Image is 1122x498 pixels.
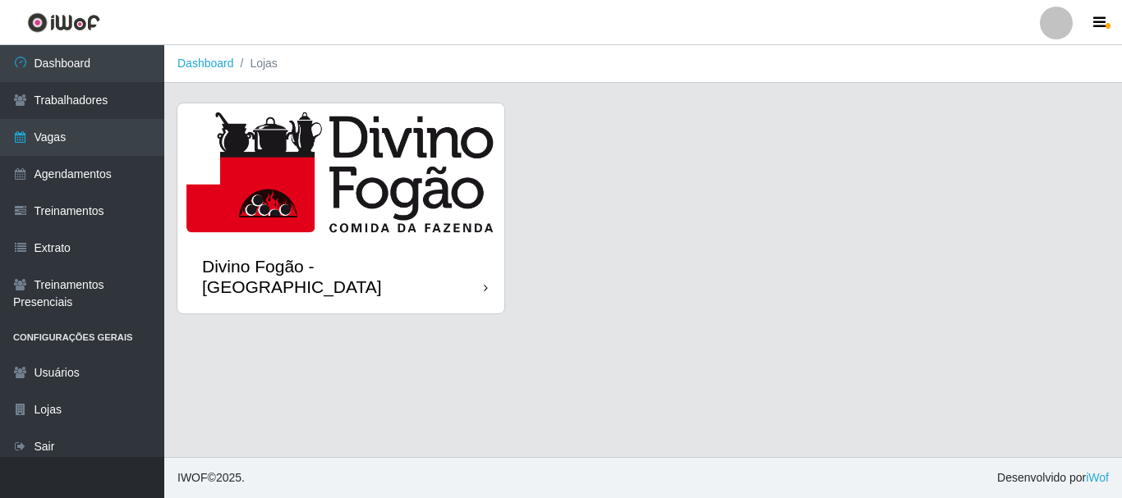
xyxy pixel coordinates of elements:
[177,471,208,484] span: IWOF
[234,55,278,72] li: Lojas
[997,469,1109,487] span: Desenvolvido por
[177,103,504,240] img: cardImg
[1086,471,1109,484] a: iWof
[177,57,234,70] a: Dashboard
[27,12,100,33] img: CoreUI Logo
[164,45,1122,83] nav: breadcrumb
[177,469,245,487] span: © 2025 .
[202,256,484,297] div: Divino Fogão - [GEOGRAPHIC_DATA]
[177,103,504,313] a: Divino Fogão - [GEOGRAPHIC_DATA]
